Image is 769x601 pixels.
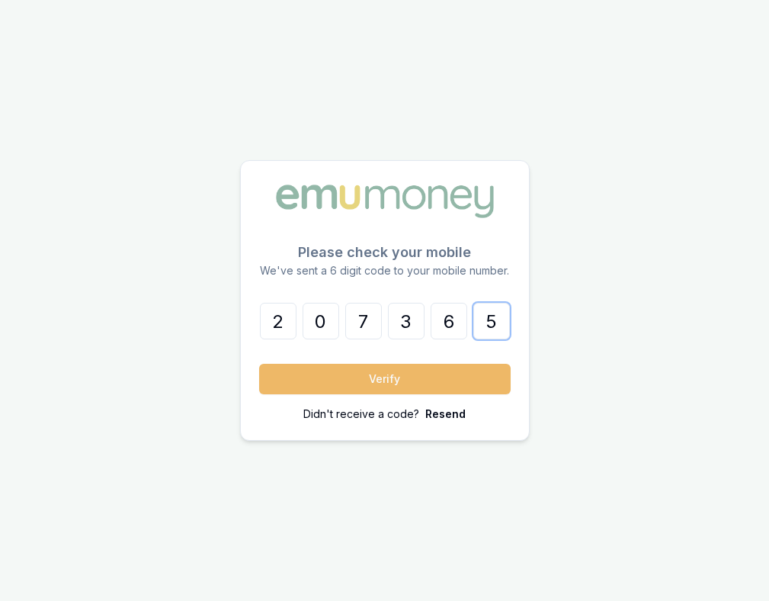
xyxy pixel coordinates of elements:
button: Verify [259,364,511,394]
p: Didn't receive a code? [303,407,419,422]
p: We've sent a 6 digit code to your mobile number. [259,263,511,278]
img: Emu Money [271,179,499,223]
p: Resend [425,407,466,422]
p: Please check your mobile [259,242,511,263]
